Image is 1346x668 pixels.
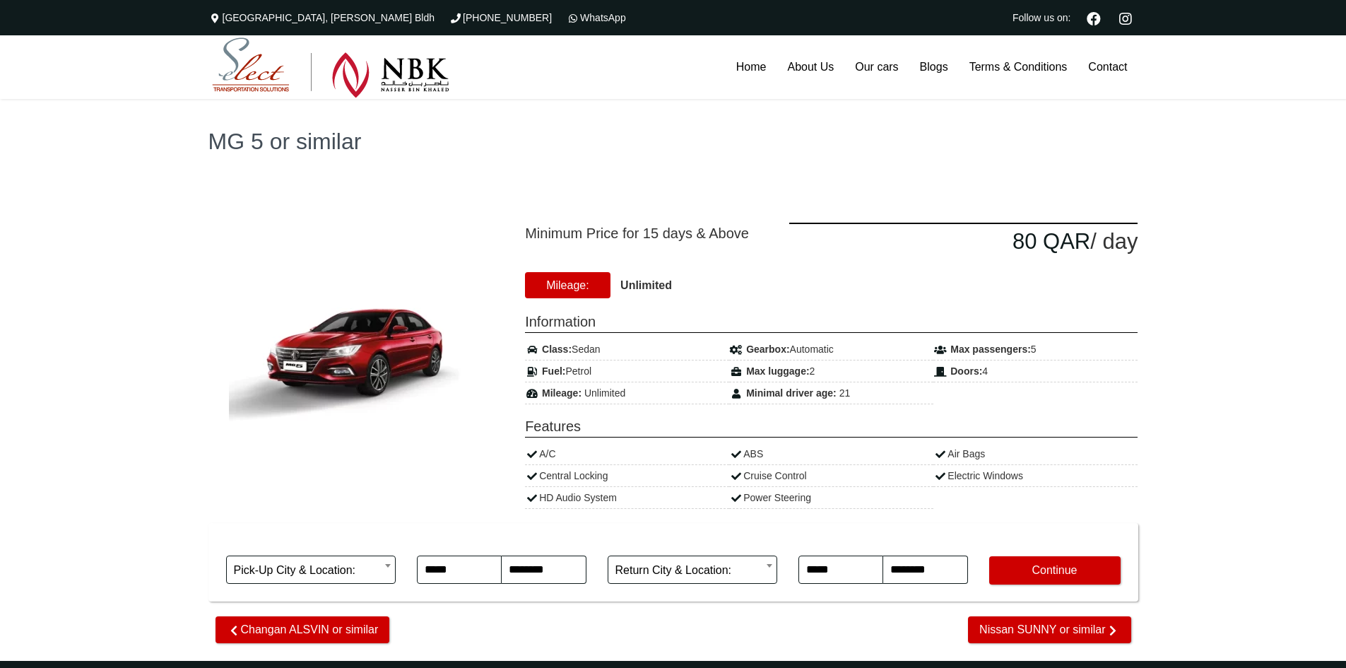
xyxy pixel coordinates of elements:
a: Nissan SUNNY or similar [968,616,1130,643]
div: 2 [729,361,933,382]
img: Select Rent a Car [212,37,449,98]
a: WhatsApp [566,12,626,23]
span: Pick-up Location [226,530,396,556]
strong: Gearbox: [746,344,789,355]
div: 5 [933,339,1138,361]
a: Instagram [1114,10,1138,25]
strong: Mileage: [542,387,582,399]
div: ABS [729,443,933,465]
img: MG 5 or similar [222,267,490,440]
span: Features [525,416,1138,438]
a: Blogs [909,35,959,99]
strong: Max luggage: [746,365,809,377]
div: 4 [933,361,1138,382]
a: Changan ALSVIN or similar [216,616,390,643]
span: 21 [839,387,851,399]
a: Our cars [844,35,909,99]
span: Pick-Up City & Location: [234,556,388,585]
div: Electric Windows [933,465,1138,487]
strong: Fuel: [542,365,565,377]
span: Return Date [798,530,968,556]
a: About Us [777,35,844,99]
div: Power Steering [729,487,933,509]
a: Contact [1078,35,1138,99]
strong: Minimal driver age: [746,387,837,399]
div: Central Locking [525,465,729,487]
div: Sedan [525,339,729,361]
span: Pick-Up City & Location: [226,556,396,584]
strong: Max passengers: [950,344,1031,355]
div: / day [789,223,1138,259]
div: Automatic [729,339,933,361]
span: Return City & Location: [608,556,777,584]
a: Home [726,35,777,99]
span: Unlimited [584,387,625,399]
div: HD Audio System [525,487,729,509]
a: Facebook [1081,10,1106,25]
a: Terms & Conditions [959,35,1078,99]
a: [PHONE_NUMBER] [449,12,552,23]
span: Mileage: [525,272,610,298]
strong: Unlimited [620,279,672,291]
h1: MG 5 or similar [208,130,1138,153]
span: Pick-Up Date [417,530,586,556]
strong: Class: [542,344,572,355]
div: Petrol [525,361,729,382]
span: Information [525,311,1138,333]
div: Air Bags [933,443,1138,465]
span: 80.00 QAR [1013,229,1090,254]
span: Return City & Location: [615,556,769,585]
button: Continue [989,556,1121,585]
span: Return Location [608,530,777,556]
span: Minimum Price for 15 days & Above [525,223,768,244]
div: Cruise Control [729,465,933,487]
strong: Doors: [950,365,982,377]
div: A/C [525,443,729,465]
